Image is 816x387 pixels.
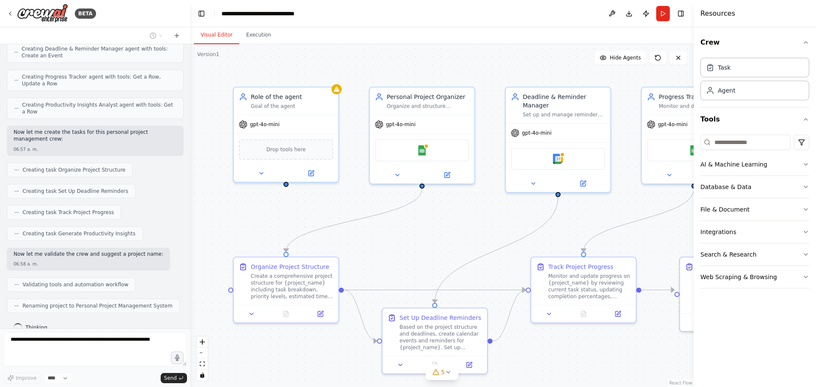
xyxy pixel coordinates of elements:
div: Progress Tracker [659,93,741,101]
button: toggle interactivity [197,370,208,381]
div: Deadline & Reminder ManagerSet up and manage reminders for important project deadlines, milestone... [505,87,611,193]
span: gpt-4o-mini [250,121,280,128]
button: Open in side panel [306,309,335,319]
button: Hide left sidebar [195,8,207,20]
div: Goal of the agent [251,103,333,110]
div: Monitor and document progress on {project_name} by updating completion status, tracking milestone... [659,103,741,110]
button: Open in side panel [559,178,607,189]
span: Validating tools and automation workflow [23,281,128,288]
div: Agent [718,86,735,95]
div: Personal Project OrganizerOrganize and structure personal projects by creating project plans, bre... [369,87,475,184]
div: Based on the project structure and deadlines, create calendar events and reminders for {project_n... [399,324,482,351]
button: Send [161,373,187,383]
div: Tools [700,131,809,295]
div: Track Project Progress [548,263,613,271]
button: Hide Agents [595,51,646,65]
img: Google Sheets [689,145,699,155]
div: Deadline & Reminder Manager [523,93,605,110]
a: React Flow attribution [669,381,692,385]
div: Personal Project Organizer [387,93,469,101]
img: Google Sheets [417,145,427,155]
span: gpt-4o-mini [522,130,552,136]
button: Start a new chat [170,31,184,41]
g: Edge from a1329664-516b-4ec2-a327-7e6f087d4815 to 41c9cb14-a1b6-46bd-a86a-cbf685923b23 [344,286,377,345]
span: Creating Progress Tracker agent with tools: Get a Row, Update a Row [22,73,176,87]
span: Creating Deadline & Reminder Manager agent with tools: Create an Event [22,45,176,59]
g: Edge from aa795b70-e207-4592-9512-b3eba51dfbd1 to 40ac6306-a6ca-4029-9a6d-65e08e54f2ac [579,189,698,252]
div: Create a comprehensive project structure for {project_name} including task breakdown, priority le... [251,273,333,300]
span: Creating task Organize Project Structure [23,167,125,173]
g: Edge from a85d63a3-3f24-46a1-9153-a0f068da6ed8 to 41c9cb14-a1b6-46bd-a86a-cbf685923b23 [431,197,562,303]
span: Creating task Set Up Deadline Reminders [23,188,128,195]
span: Creating task Track Project Progress [23,209,114,216]
div: Task [718,63,731,72]
div: AI & Machine Learning [700,160,767,169]
p: Now let me create the tasks for this personal project management crew: [14,129,177,142]
span: Send [164,375,177,381]
span: gpt-4o-mini [658,121,688,128]
div: Web Scraping & Browsing [700,273,777,281]
span: Creating task Generate Productivity Insights [23,230,136,237]
div: Organize Project Structure [251,263,329,271]
span: gpt-4o-mini [386,121,416,128]
div: Crew [700,54,809,107]
div: Role of the agentGoal of the agentgpt-4o-miniDrop tools here [233,87,339,183]
img: Logo [17,4,68,23]
button: Execution [239,26,278,44]
div: BETA [75,8,96,19]
div: React Flow controls [197,336,208,381]
div: 06:58 a. m. [14,261,163,267]
span: Hide Agents [610,54,641,61]
button: Click to speak your automation idea [171,351,184,364]
button: Integrations [700,221,809,243]
div: Organize and structure personal projects by creating project plans, breaking down tasks into mana... [387,103,469,110]
button: Database & Data [700,176,809,198]
button: 5 [426,364,459,380]
div: Role of the agent [251,93,333,101]
div: Search & Research [700,250,756,259]
div: Version 1 [197,51,219,58]
div: Track Project ProgressMonitor and update progress on {project_name} by reviewing current task sta... [530,257,637,323]
div: Monitor and update progress on {project_name} by reviewing current task status, updating completi... [548,273,631,300]
div: Set Up Deadline RemindersBased on the project structure and deadlines, create calendar events and... [382,308,488,374]
button: Web Scraping & Browsing [700,266,809,288]
g: Edge from a1329664-516b-4ec2-a327-7e6f087d4815 to 40ac6306-a6ca-4029-9a6d-65e08e54f2ac [344,286,526,294]
button: Open in side panel [287,168,335,178]
button: No output available [417,360,453,370]
g: Edge from 40ac6306-a6ca-4029-9a6d-65e08e54f2ac to 2f9f51d4-cf6c-4a3a-a7e5-ceb3dfcad8d9 [641,286,674,294]
div: Set up and manage reminders for important project deadlines, milestones, and check-ins for {proje... [523,111,605,118]
button: zoom out [197,347,208,359]
div: Organize Project StructureCreate a comprehensive project structure for {project_name} including t... [233,257,339,323]
div: Integrations [700,228,736,236]
h4: Resources [700,8,735,19]
div: Set Up Deadline Reminders [399,314,481,322]
button: No output available [268,309,304,319]
img: Google Calendar [553,154,563,164]
button: Open in side panel [603,309,632,319]
button: Open in side panel [454,360,484,370]
button: Tools [700,107,809,131]
button: Crew [700,31,809,54]
button: Open in side panel [423,170,471,180]
button: Hide right sidebar [675,8,687,20]
span: Renaming project to Personal Project Management System [23,302,173,309]
nav: breadcrumb [221,9,317,18]
g: Edge from fdb7eec1-236b-41eb-9cde-600d07e1c7f8 to a1329664-516b-4ec2-a327-7e6f087d4815 [282,189,426,252]
button: fit view [197,359,208,370]
p: Now let me validate the crew and suggest a project name: [14,251,163,258]
g: Edge from 41c9cb14-a1b6-46bd-a86a-cbf685923b23 to 40ac6306-a6ca-4029-9a6d-65e08e54f2ac [493,286,526,345]
span: Thinking... [25,324,52,331]
button: Switch to previous chat [146,31,167,41]
button: Visual Editor [194,26,239,44]
span: Creating Productivity Insights Analyst agent with tools: Get a Row [22,102,176,115]
span: Drop tools here [266,145,306,154]
button: AI & Machine Learning [700,153,809,175]
button: Improve [3,373,40,384]
span: Improve [16,375,37,381]
div: Database & Data [700,183,751,191]
button: zoom in [197,336,208,347]
button: Search & Research [700,243,809,266]
div: 06:57 a. m. [14,146,177,153]
div: Progress TrackerMonitor and document progress on {project_name} by updating completion status, tr... [641,87,747,184]
button: File & Document [700,198,809,220]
